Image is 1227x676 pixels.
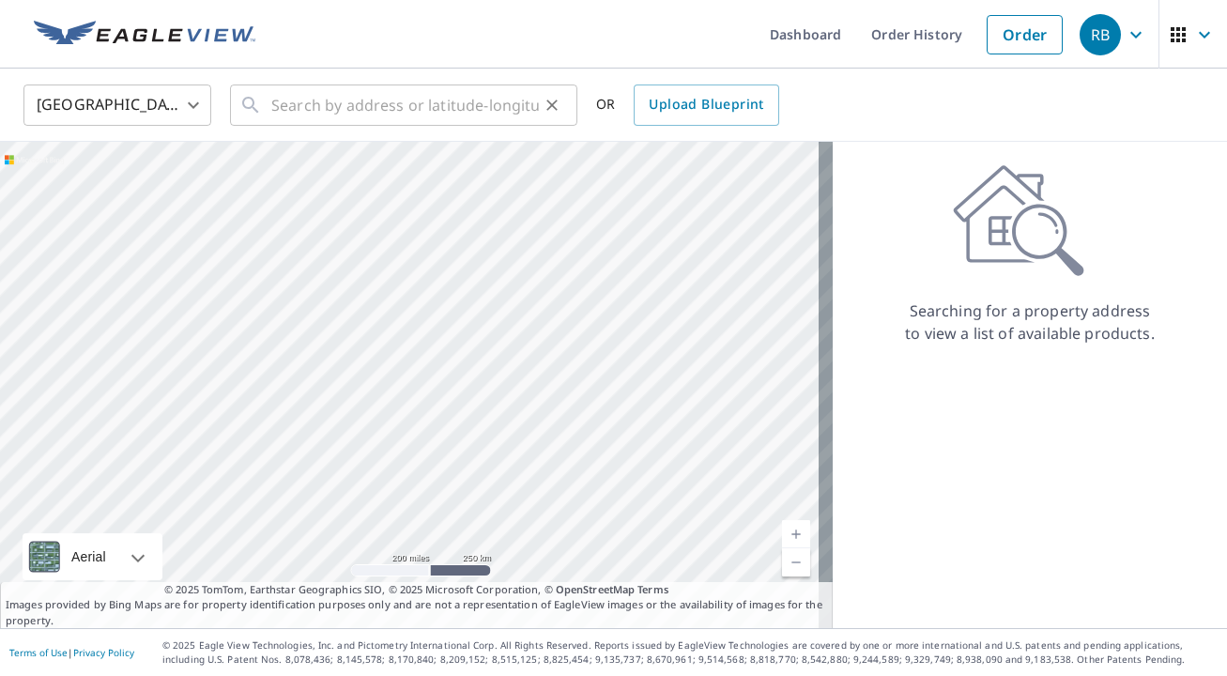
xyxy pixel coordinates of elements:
[34,21,255,49] img: EV Logo
[271,79,539,131] input: Search by address or latitude-longitude
[556,582,635,596] a: OpenStreetMap
[23,79,211,131] div: [GEOGRAPHIC_DATA]
[596,84,779,126] div: OR
[782,548,810,576] a: Current Level 5, Zoom Out
[73,646,134,659] a: Privacy Policy
[1080,14,1121,55] div: RB
[539,92,565,118] button: Clear
[782,520,810,548] a: Current Level 5, Zoom In
[987,15,1063,54] a: Order
[9,647,134,658] p: |
[637,582,668,596] a: Terms
[904,300,1156,345] p: Searching for a property address to view a list of available products.
[634,84,778,126] a: Upload Blueprint
[162,638,1218,667] p: © 2025 Eagle View Technologies, Inc. and Pictometry International Corp. All Rights Reserved. Repo...
[9,646,68,659] a: Terms of Use
[164,582,668,598] span: © 2025 TomTom, Earthstar Geographics SIO, © 2025 Microsoft Corporation, ©
[649,93,763,116] span: Upload Blueprint
[23,533,162,580] div: Aerial
[66,533,112,580] div: Aerial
